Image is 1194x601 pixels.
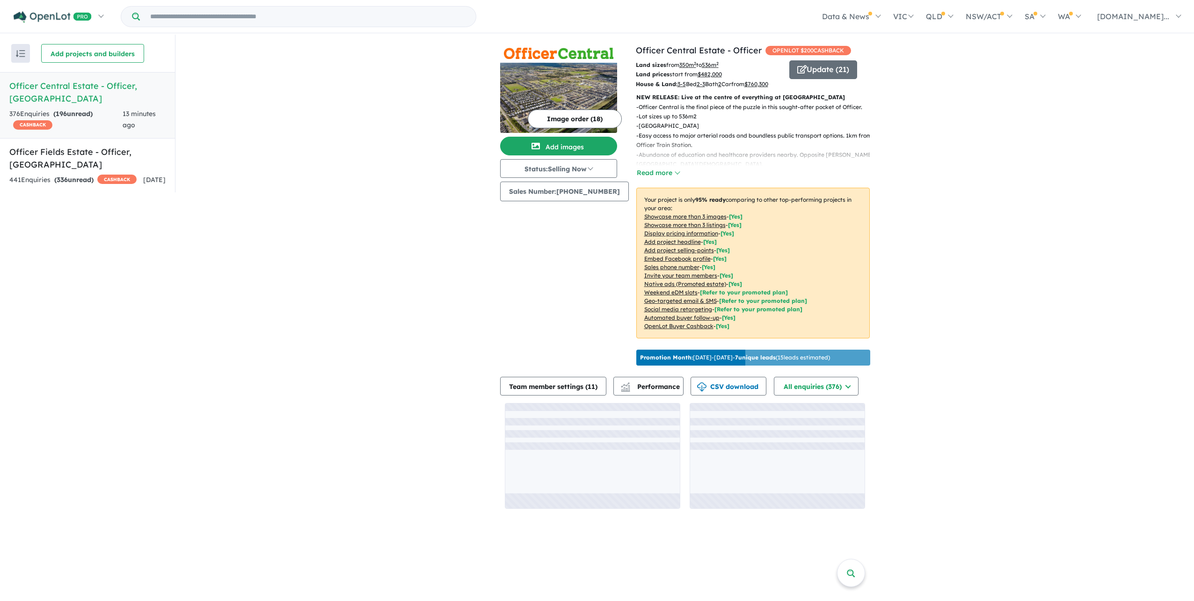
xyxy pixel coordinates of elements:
span: [Refer to your promoted plan] [700,289,788,296]
p: - Abundance of education and healthcare providers nearby. Opposite [PERSON_NAME][GEOGRAPHIC_DATA]... [636,150,877,169]
u: Add project headline [644,238,701,245]
img: Officer Central Estate - Officer Logo [504,48,613,59]
div: 441 Enquir ies [9,175,137,186]
span: CASHBACK [97,175,137,184]
u: Geo-targeted email & SMS [644,297,717,304]
strong: ( unread) [54,176,94,184]
u: Native ads (Promoted estate) [644,280,726,287]
u: Automated buyer follow-up [644,314,720,321]
span: [Refer to your promoted plan] [719,297,807,304]
div: 376 Enquir ies [9,109,123,131]
b: 7 unique leads [735,354,776,361]
img: bar-chart.svg [621,385,630,391]
span: [ Yes ] [720,272,733,279]
span: [ Yes ] [721,230,734,237]
u: Weekend eDM slots [644,289,698,296]
b: Land prices [636,71,670,78]
p: NEW RELEASE: Live at the centre of everything at [GEOGRAPHIC_DATA] [636,93,870,102]
span: [ Yes ] [729,213,743,220]
u: Sales phone number [644,264,699,271]
button: Team member settings (11) [500,377,606,396]
strong: ( unread) [53,110,93,118]
span: [DATE] [143,176,166,184]
span: [Yes] [716,322,729,330]
p: Your project is only comparing to other top-performing projects in your area: - - - - - - - - - -... [636,188,870,338]
button: All enquiries (376) [774,377,859,396]
p: start from [636,70,782,79]
span: CASHBACK [13,120,52,130]
u: 350 m [679,61,696,68]
u: 536 m [702,61,719,68]
img: sort.svg [16,50,25,57]
span: [Refer to your promoted plan] [714,306,802,313]
a: Officer Central Estate - Officer [636,45,762,56]
span: [ Yes ] [713,255,727,262]
span: 196 [56,110,67,118]
h5: Officer Fields Estate - Officer , [GEOGRAPHIC_DATA] [9,146,166,171]
img: line-chart.svg [621,382,629,388]
img: download icon [697,382,706,392]
p: [DATE] - [DATE] - ( 15 leads estimated) [640,353,830,362]
b: House & Land: [636,81,677,88]
u: 3-5 [677,81,686,88]
u: Invite your team members [644,272,717,279]
button: Image order (18) [528,110,622,128]
b: Promotion Month: [640,354,693,361]
a: Officer Central Estate - Officer LogoOfficer Central Estate - Officer [500,44,617,133]
p: - Lot sizes up to 536m2 [636,112,877,121]
u: $ 760,300 [744,81,768,88]
u: Showcase more than 3 images [644,213,727,220]
u: 2-3 [697,81,705,88]
sup: 2 [716,61,719,66]
u: Add project selling-points [644,247,714,254]
span: 13 minutes ago [123,110,156,129]
h5: Officer Central Estate - Officer , [GEOGRAPHIC_DATA] [9,80,166,105]
button: Performance [613,377,684,396]
p: - [GEOGRAPHIC_DATA] [636,121,877,131]
u: Social media retargeting [644,306,712,313]
p: Bed Bath Car from [636,80,782,89]
span: [ Yes ] [703,238,717,245]
button: CSV download [691,377,766,396]
u: $ 482,000 [698,71,722,78]
u: Showcase more than 3 listings [644,221,726,228]
button: Sales Number:[PHONE_NUMBER] [500,182,629,201]
button: Update (21) [789,60,857,79]
button: Add projects and builders [41,44,144,63]
b: Land sizes [636,61,666,68]
input: Try estate name, suburb, builder or developer [142,7,474,27]
span: 11 [588,382,595,391]
u: 2 [718,81,721,88]
span: [Yes] [722,314,735,321]
span: [ Yes ] [728,221,742,228]
p: - Officer Central is the final piece of the puzzle in this sought-after pocket of Officer. [636,103,877,112]
span: Performance [622,382,680,391]
span: 336 [57,176,68,184]
u: Embed Facebook profile [644,255,711,262]
u: Display pricing information [644,230,718,237]
b: 95 % ready [695,196,726,203]
p: - Easy access to major arterial roads and boundless public transport options. 1km from Officer Tr... [636,131,877,150]
sup: 2 [694,61,696,66]
button: Status:Selling Now [500,159,617,178]
button: Read more [636,168,680,178]
span: [ Yes ] [702,264,715,271]
span: to [696,61,719,68]
button: Add images [500,137,617,155]
p: from [636,60,782,70]
img: Officer Central Estate - Officer [500,63,617,133]
img: Openlot PRO Logo White [14,11,92,23]
span: [Yes] [728,280,742,287]
span: OPENLOT $ 200 CASHBACK [765,46,851,55]
span: [DOMAIN_NAME]... [1097,12,1169,21]
u: OpenLot Buyer Cashback [644,322,713,330]
span: [ Yes ] [716,247,730,254]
